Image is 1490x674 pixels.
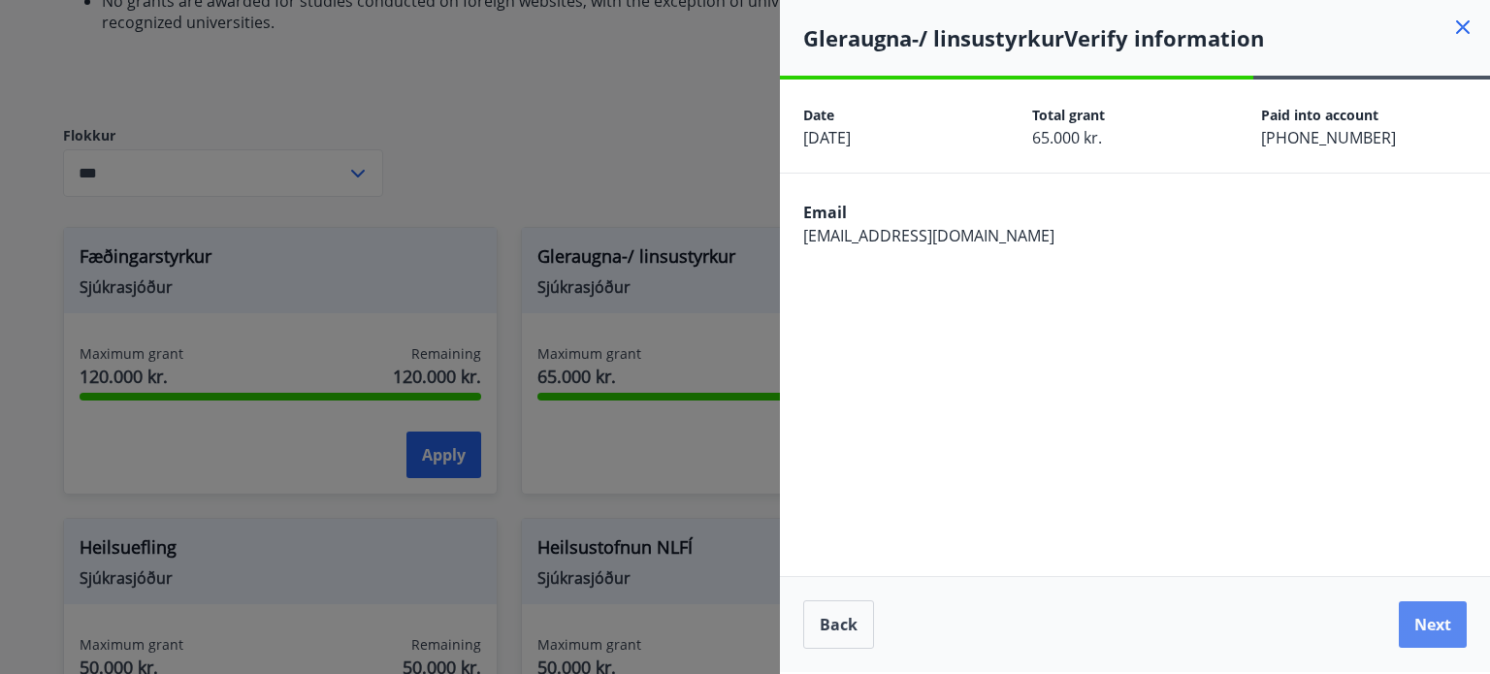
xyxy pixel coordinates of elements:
[803,225,1054,246] span: [EMAIL_ADDRESS][DOMAIN_NAME]
[803,106,834,124] span: Date
[803,600,874,649] button: Back
[1399,601,1467,648] button: Next
[803,23,1490,52] h4: Gleraugna-/ linsustyrkur Verify information
[1032,106,1105,124] span: Total grant
[803,127,851,148] span: [DATE]
[803,202,847,223] span: Email
[1261,127,1396,148] span: [PHONE_NUMBER]
[1032,127,1102,148] span: 65.000 kr.
[1261,106,1378,124] span: Paid into account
